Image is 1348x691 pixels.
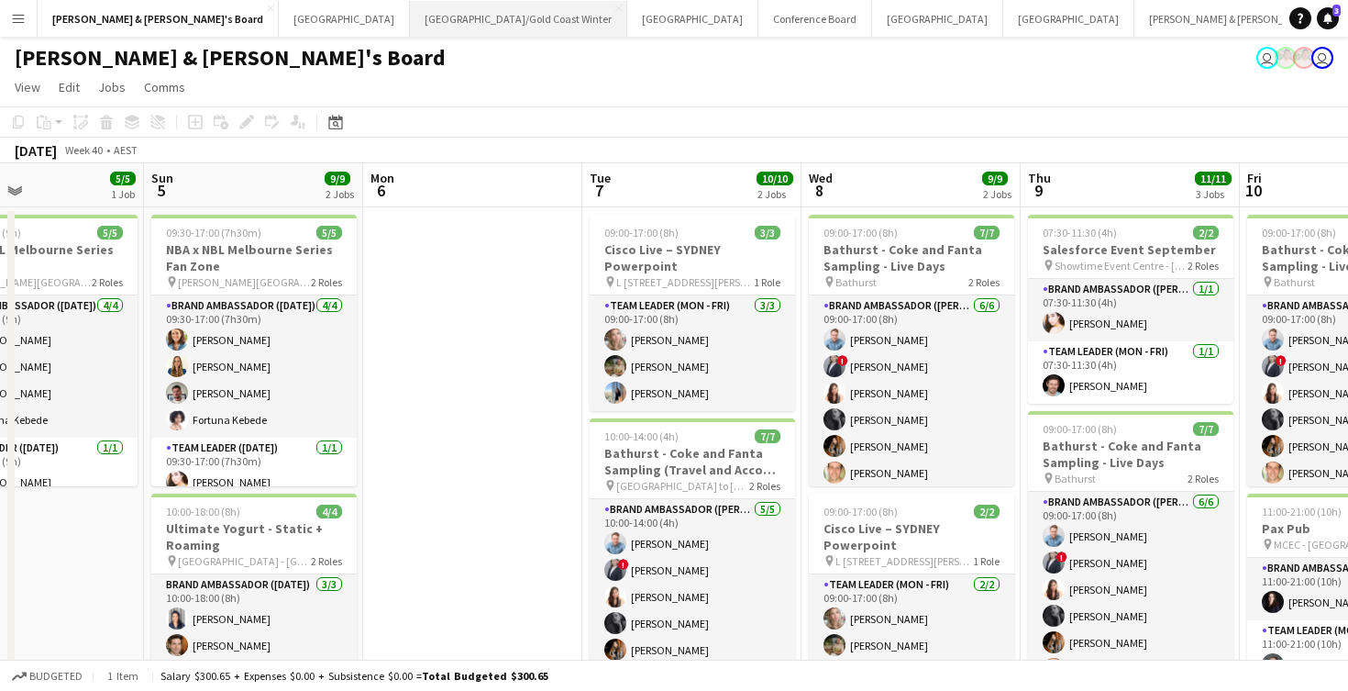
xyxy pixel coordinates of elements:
span: 09:00-17:00 (8h) [1043,422,1117,436]
app-user-avatar: Arrence Torres [1275,47,1297,69]
app-job-card: 09:00-17:00 (8h)7/7Bathurst - Coke and Fanta Sampling - Live Days Bathurst2 RolesBrand Ambassador... [1028,411,1233,683]
span: 9 [1025,180,1051,201]
span: 2/2 [974,505,1000,518]
app-job-card: 09:30-17:00 (7h30m)5/5NBA x NBL Melbourne Series Fan Zone [PERSON_NAME][GEOGRAPHIC_DATA], [GEOGRA... [151,215,357,486]
span: 09:00-17:00 (8h) [823,505,898,518]
span: 3 [1332,5,1341,17]
button: [GEOGRAPHIC_DATA] [872,1,1003,37]
div: [DATE] [15,141,57,160]
h3: Bathurst - Coke and Fanta Sampling (Travel and Accom Provided) [590,445,795,478]
app-card-role: Team Leader (Mon - Fri)3/309:00-17:00 (8h)[PERSON_NAME][PERSON_NAME][PERSON_NAME] [590,295,795,411]
app-card-role: Brand Ambassador ([PERSON_NAME])6/609:00-17:00 (8h)[PERSON_NAME]![PERSON_NAME][PERSON_NAME][PERSO... [809,295,1014,491]
span: Tue [590,170,611,186]
app-card-role: Brand Ambassador ([DATE])3/310:00-18:00 (8h)[PERSON_NAME][PERSON_NAME][PERSON_NAME] [151,574,357,690]
app-job-card: 09:00-17:00 (8h)2/2Cisco Live – SYDNEY Powerpoint L [STREET_ADDRESS][PERSON_NAME] (Veritas Office... [809,494,1014,663]
a: Jobs [91,75,133,99]
h3: Salesforce Event September [1028,241,1233,258]
span: [GEOGRAPHIC_DATA] to [GEOGRAPHIC_DATA] [616,479,749,493]
span: [PERSON_NAME][GEOGRAPHIC_DATA], [GEOGRAPHIC_DATA] [178,275,311,289]
app-card-role: Team Leader (Mon - Fri)1/107:30-11:30 (4h)[PERSON_NAME] [1028,341,1233,404]
span: Sun [151,170,173,186]
span: Showtime Event Centre - [GEOGRAPHIC_DATA] [1055,259,1188,273]
button: [GEOGRAPHIC_DATA] [1003,1,1134,37]
span: Bathurst [1055,472,1096,485]
button: [PERSON_NAME] & [PERSON_NAME]'s Board [38,1,279,37]
span: 2 Roles [1188,259,1219,273]
span: [GEOGRAPHIC_DATA] - [GEOGRAPHIC_DATA] [178,554,311,568]
span: Wed [809,170,833,186]
span: 1 item [101,669,145,683]
span: 2 Roles [311,554,342,568]
button: [GEOGRAPHIC_DATA] [279,1,410,37]
span: Total Budgeted $300.65 [422,669,548,683]
span: Thu [1028,170,1051,186]
span: 09:00-17:00 (8h) [823,226,898,240]
span: ! [1276,355,1287,366]
span: 10/10 [757,172,793,185]
app-job-card: 10:00-14:00 (4h)7/7Bathurst - Coke and Fanta Sampling (Travel and Accom Provided) [GEOGRAPHIC_DAT... [590,418,795,690]
span: 10:00-18:00 (8h) [166,505,240,518]
span: 7 [587,180,611,201]
span: Edit [59,79,80,95]
app-card-role: Team Leader ([DATE])1/109:30-17:00 (7h30m)[PERSON_NAME] [151,438,357,500]
span: 2 Roles [968,275,1000,289]
h3: Cisco Live – SYDNEY Powerpoint [590,241,795,274]
button: [GEOGRAPHIC_DATA] [627,1,758,37]
span: 2 Roles [311,275,342,289]
span: 7/7 [974,226,1000,240]
span: 09:00-17:00 (8h) [1262,226,1336,240]
span: 9/9 [325,172,350,185]
span: 10:00-14:00 (4h) [604,429,679,443]
a: Edit [51,75,87,99]
div: 3 Jobs [1196,187,1231,201]
div: AEST [114,143,138,157]
app-card-role: Team Leader (Mon - Fri)2/209:00-17:00 (8h)[PERSON_NAME][PERSON_NAME] [809,574,1014,663]
app-user-avatar: James Millard [1311,47,1333,69]
app-job-card: 09:00-17:00 (8h)3/3Cisco Live – SYDNEY Powerpoint L [STREET_ADDRESS][PERSON_NAME] (Veritas Office... [590,215,795,411]
app-card-role: Brand Ambassador ([PERSON_NAME])1/107:30-11:30 (4h)[PERSON_NAME] [1028,279,1233,341]
span: 11/11 [1195,172,1232,185]
div: 2 Jobs [326,187,354,201]
span: Comms [144,79,185,95]
span: 7/7 [755,429,780,443]
h3: Cisco Live – SYDNEY Powerpoint [809,520,1014,553]
span: L [STREET_ADDRESS][PERSON_NAME] (Veritas Offices) [616,275,754,289]
a: Comms [137,75,193,99]
div: Salary $300.65 + Expenses $0.00 + Subsistence $0.00 = [160,669,548,683]
span: 1 Role [754,275,780,289]
app-card-role: Brand Ambassador ([PERSON_NAME])6/609:00-17:00 (8h)[PERSON_NAME]![PERSON_NAME][PERSON_NAME][PERSO... [1028,492,1233,687]
a: View [7,75,48,99]
span: ! [837,355,848,366]
span: 3/3 [755,226,780,240]
span: 5/5 [316,226,342,240]
div: 1 Job [111,187,135,201]
span: 7/7 [1193,422,1219,436]
button: Conference Board [758,1,872,37]
div: 2 Jobs [983,187,1011,201]
span: 4/4 [316,505,342,518]
app-card-role: Brand Ambassador ([PERSON_NAME])5/510:00-14:00 (4h)[PERSON_NAME]![PERSON_NAME][PERSON_NAME][PERSO... [590,499,795,668]
app-job-card: 07:30-11:30 (4h)2/2Salesforce Event September Showtime Event Centre - [GEOGRAPHIC_DATA]2 RolesBra... [1028,215,1233,404]
h3: Bathurst - Coke and Fanta Sampling - Live Days [1028,438,1233,471]
div: 09:00-17:00 (8h)7/7Bathurst - Coke and Fanta Sampling - Live Days Bathurst2 RolesBrand Ambassador... [809,215,1014,486]
span: ! [618,559,629,570]
span: L [STREET_ADDRESS][PERSON_NAME] (Veritas Offices) [835,554,973,568]
a: 3 [1317,7,1339,29]
span: 2 Roles [1188,472,1219,485]
app-card-role: Brand Ambassador ([DATE])4/409:30-17:00 (7h30m)[PERSON_NAME][PERSON_NAME][PERSON_NAME]Fortuna Kebede [151,295,357,438]
span: Bathurst [835,275,877,289]
h3: NBA x NBL Melbourne Series Fan Zone [151,241,357,274]
div: 2 Jobs [757,187,792,201]
span: 8 [806,180,833,201]
span: Week 40 [61,143,106,157]
span: 5 [149,180,173,201]
h3: Bathurst - Coke and Fanta Sampling - Live Days [809,241,1014,274]
span: 2 Roles [92,275,123,289]
app-user-avatar: James Millard [1256,47,1278,69]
